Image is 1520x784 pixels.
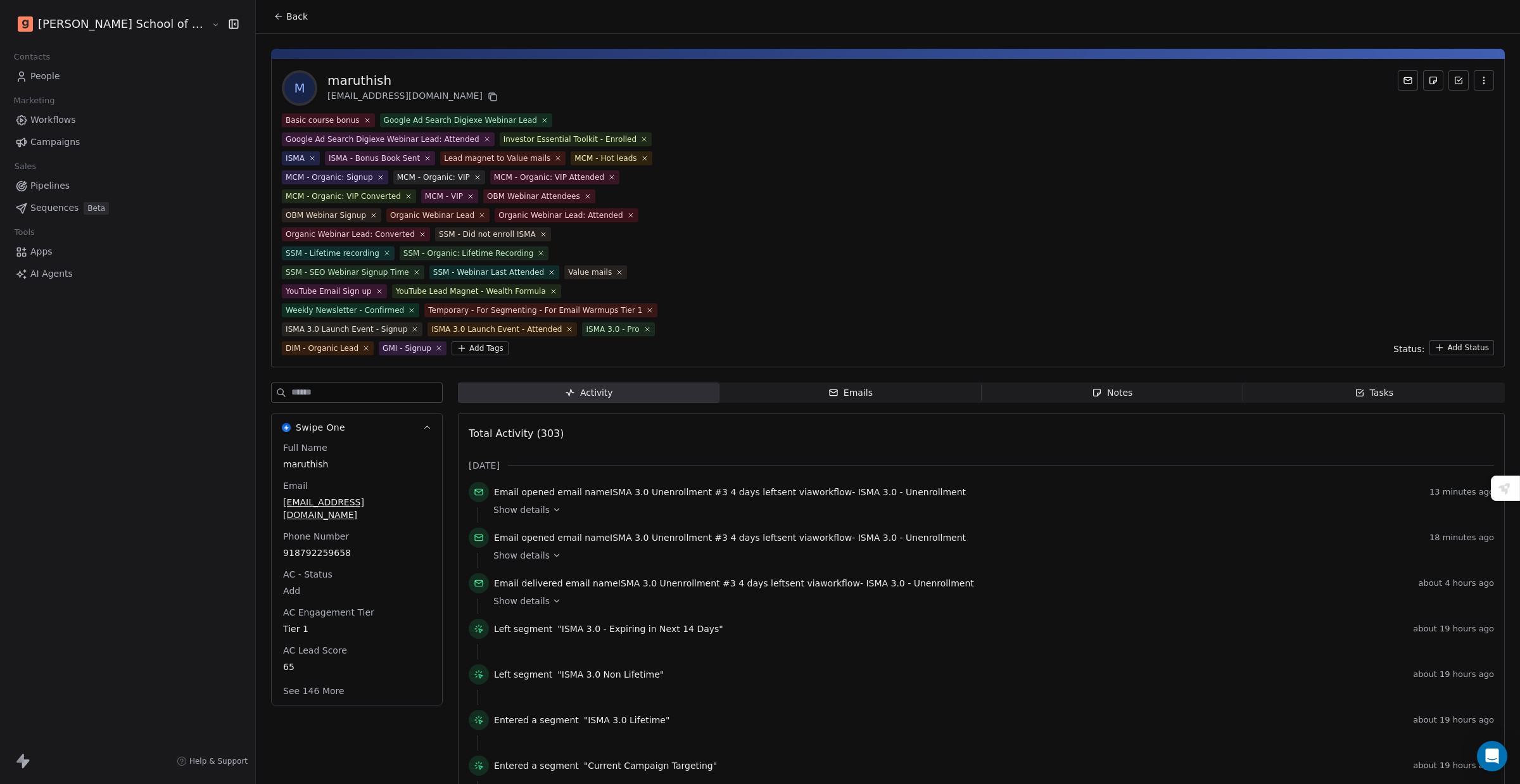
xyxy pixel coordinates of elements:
div: Google Ad Search Digiexe Webinar Lead [384,115,537,126]
div: ISMA 3.0 Launch Event - Signup [286,324,407,335]
div: [EMAIL_ADDRESS][DOMAIN_NAME] [327,89,500,104]
div: Lead magnet to Value mails [444,153,550,164]
div: OBM Webinar Attendees [487,191,580,202]
span: "Current Campaign Targeting" [584,759,717,772]
span: Total Activity (303) [469,427,564,439]
span: Email delivered [494,578,562,588]
span: about 19 hours ago [1413,715,1494,725]
img: Swipe One [282,423,291,432]
a: Workflows [10,110,245,130]
img: Goela%20School%20Logos%20(4).png [18,16,33,32]
span: Entered a segment [494,759,579,772]
div: Tasks [1355,386,1394,400]
div: YouTube Lead Magnet - Wealth Formula [396,286,546,297]
span: Swipe One [296,421,345,434]
div: SSM - Organic: Lifetime Recording [403,248,534,259]
span: Marketing [8,91,60,110]
div: Organic Webinar Lead: Converted [286,229,415,240]
div: SSM - Webinar Last Attended [433,267,544,278]
span: Show details [493,549,550,562]
a: People [10,66,245,87]
div: MCM - Hot leads [574,153,636,164]
span: ISMA 3.0 - Unenrollment [866,578,973,588]
span: Pipelines [30,179,70,193]
span: about 19 hours ago [1413,624,1494,634]
span: Apps [30,245,53,258]
div: Value mails [568,267,612,278]
div: Emails [828,386,873,400]
span: [EMAIL_ADDRESS][DOMAIN_NAME] [283,496,431,521]
span: Phone Number [281,530,351,543]
span: AC Lead Score [281,644,350,657]
span: ISMA 3.0 Unenrollment #3 4 days left [610,533,777,543]
span: AC Engagement Tier [281,606,377,619]
span: Add [283,585,431,597]
span: Show details [493,595,550,607]
a: Help & Support [177,756,248,766]
span: "ISMA 3.0 Lifetime" [584,714,670,726]
span: AI Agents [30,267,73,281]
span: 918792259658 [283,547,431,559]
a: Apps [10,241,245,262]
button: Add Tags [452,341,509,355]
div: YouTube Email Sign up [286,286,372,297]
button: See 146 More [275,680,351,702]
span: Tier 1 [283,623,431,635]
span: Contacts [8,47,56,66]
span: Sequences [30,201,79,215]
div: Open Intercom Messenger [1477,741,1507,771]
a: AI Agents [10,263,245,284]
div: MCM - Organic: VIP [397,172,470,183]
span: "ISMA 3.0 Non Lifetime" [557,668,664,681]
div: Google Ad Search Digiexe Webinar Lead: Attended [286,134,479,145]
div: MCM - Organic: VIP Converted [286,191,401,202]
span: Show details [493,503,550,516]
button: Back [266,5,315,28]
span: Status: [1393,343,1424,355]
div: maruthish [327,72,500,89]
div: ISMA 3.0 - Pro [586,324,639,335]
span: email name sent via workflow - [494,577,974,590]
a: Show details [493,549,1485,562]
div: Organic Webinar Lead [390,210,474,221]
button: Add Status [1429,340,1494,355]
span: ISMA 3.0 Unenrollment #3 4 days left [618,578,785,588]
span: 65 [283,661,431,673]
div: Basic course bonus [286,115,359,126]
span: [PERSON_NAME] School of Finance LLP [38,16,208,32]
span: Help & Support [189,756,248,766]
div: MCM - Organic: VIP Attended [494,172,604,183]
span: Full Name [281,441,330,454]
div: MCM - Organic: Signup [286,172,373,183]
div: Organic Webinar Lead: Attended [498,210,623,221]
span: m [284,73,315,103]
div: Investor Essential Toolkit - Enrolled [503,134,637,145]
div: SSM - SEO Webinar Signup Time [286,267,409,278]
span: 18 minutes ago [1429,533,1494,543]
span: about 19 hours ago [1413,669,1494,680]
a: Pipelines [10,175,245,196]
span: Email [281,479,310,492]
div: OBM Webinar Signup [286,210,366,221]
div: GMI - Signup [383,343,431,354]
a: SequencesBeta [10,198,245,218]
span: Workflows [30,113,76,127]
span: email name sent via workflow - [494,531,966,544]
div: ISMA - Bonus Book Sent [329,153,420,164]
span: Entered a segment [494,714,579,726]
span: [DATE] [469,459,500,472]
span: "ISMA 3.0 - Expiring in Next 14 Days" [557,623,723,635]
div: Weekly Newsletter - Confirmed [286,305,404,316]
span: email name sent via workflow - [494,486,966,498]
span: about 19 hours ago [1413,761,1494,771]
button: Swipe OneSwipe One [272,414,442,441]
span: ISMA 3.0 Unenrollment #3 4 days left [610,487,777,497]
div: DIM - Organic Lead [286,343,358,354]
span: Email opened [494,533,555,543]
button: [PERSON_NAME] School of Finance LLP [15,13,203,35]
div: ISMA [286,153,305,164]
span: about 4 hours ago [1419,578,1494,588]
div: Notes [1092,386,1132,400]
div: Swipe OneSwipe One [272,441,442,705]
span: Tools [9,223,40,242]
